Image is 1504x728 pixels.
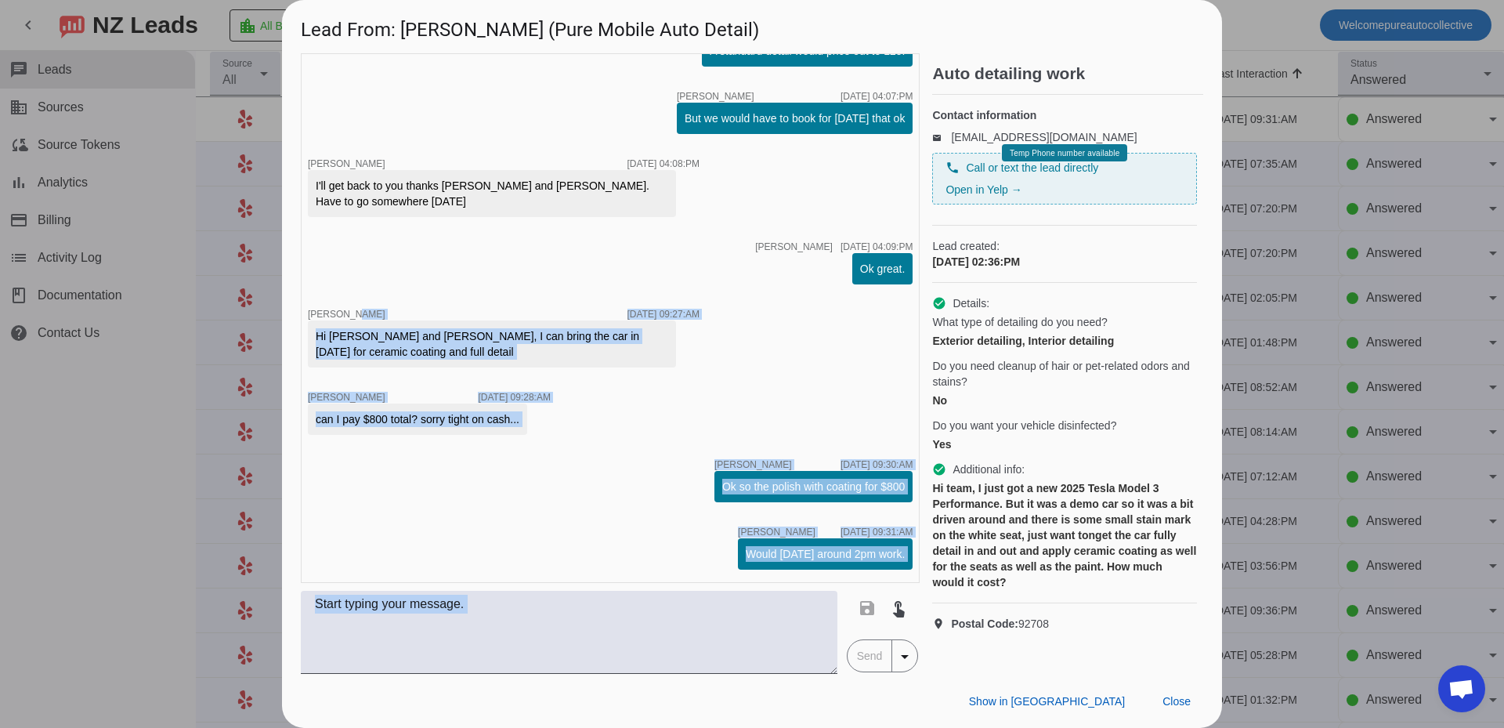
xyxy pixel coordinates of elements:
span: What type of detailing do you need? [932,314,1107,330]
h4: Contact information [932,107,1197,123]
span: Lead created: [932,238,1197,254]
span: Close [1162,695,1191,708]
div: Ok great. [860,261,906,277]
mat-icon: check_circle [932,462,946,476]
span: Do you want your vehicle disinfected? [932,418,1116,433]
div: No [932,393,1197,408]
h2: Auto detailing work [932,66,1203,81]
span: [PERSON_NAME] [308,158,385,169]
a: [EMAIL_ADDRESS][DOMAIN_NAME] [951,131,1137,143]
span: Details: [953,295,989,311]
span: Show in [GEOGRAPHIC_DATA] [969,695,1125,708]
div: But we would have to book for [DATE] that ok [685,110,905,126]
div: [DATE] 09:30:AM [841,460,913,469]
span: [PERSON_NAME] [308,392,385,403]
span: [PERSON_NAME] [738,527,815,537]
mat-icon: email [932,133,951,141]
div: Ok so the polish with coating for $800 [722,479,905,494]
span: 92708 [951,616,1049,632]
mat-icon: location_on [932,618,951,630]
div: [DATE] 04:09:PM [841,242,913,252]
div: [DATE] 09:31:AM [841,527,913,537]
div: Hi [PERSON_NAME] and [PERSON_NAME], I can bring the car in [DATE] for ceramic coating and full de... [316,328,668,360]
div: [DATE] 04:08:PM [627,159,700,168]
div: Would [DATE] around 2pm work. [746,546,905,562]
div: [DATE] 09:27:AM [627,310,700,319]
span: Do you need cleanup of hair or pet-related odors and stains? [932,358,1197,389]
mat-icon: touch_app [889,599,908,618]
div: I'll get back to you thanks [PERSON_NAME] and [PERSON_NAME]. Have to go somewhere [DATE] [316,178,668,209]
span: Additional info: [953,462,1025,477]
span: [PERSON_NAME] [308,309,385,320]
div: [DATE] 04:07:PM [841,92,913,101]
div: Exterior detailing, Interior detailing [932,333,1197,349]
div: [DATE] 09:28:AM [478,393,550,402]
div: Open chat [1438,665,1485,712]
a: Open in Yelp → [945,183,1021,196]
mat-icon: arrow_drop_down [895,647,914,666]
button: Show in [GEOGRAPHIC_DATA] [956,687,1137,715]
span: Call or text the lead directly [966,160,1098,176]
span: Temp Phone number available [1010,149,1119,158]
div: [DATE] 02:36:PM [932,254,1197,270]
div: Yes [932,436,1197,452]
span: [PERSON_NAME] [714,460,792,469]
button: Close [1150,687,1203,715]
span: [PERSON_NAME] [677,92,754,101]
mat-icon: phone [945,161,960,175]
div: can I pay $800 total? sorry tight on cash... [316,411,519,427]
strong: Postal Code: [951,618,1018,630]
span: [PERSON_NAME] [755,242,833,252]
div: Hi team, I just got a new 2025 Tesla Model 3 Performance. But it was a demo car so it was a bit d... [932,480,1197,590]
mat-icon: check_circle [932,296,946,310]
